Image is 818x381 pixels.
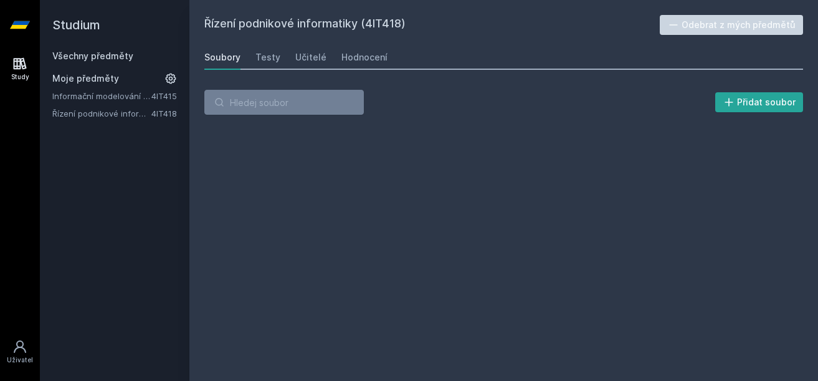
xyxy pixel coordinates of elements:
[204,15,660,35] h2: Řízení podnikové informatiky (4IT418)
[341,51,388,64] div: Hodnocení
[255,51,280,64] div: Testy
[204,45,240,70] a: Soubory
[151,109,177,118] a: 4IT418
[52,107,151,120] a: Řízení podnikové informatiky
[2,333,37,371] a: Uživatel
[715,92,804,112] button: Přidat soubor
[295,51,326,64] div: Učitelé
[204,90,364,115] input: Hledej soubor
[52,90,151,102] a: Informační modelování organizací
[52,72,119,85] span: Moje předměty
[52,51,133,61] a: Všechny předměty
[11,72,29,82] div: Study
[295,45,326,70] a: Učitelé
[151,91,177,101] a: 4IT415
[660,15,804,35] button: Odebrat z mých předmětů
[255,45,280,70] a: Testy
[2,50,37,88] a: Study
[341,45,388,70] a: Hodnocení
[7,355,33,365] div: Uživatel
[204,51,240,64] div: Soubory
